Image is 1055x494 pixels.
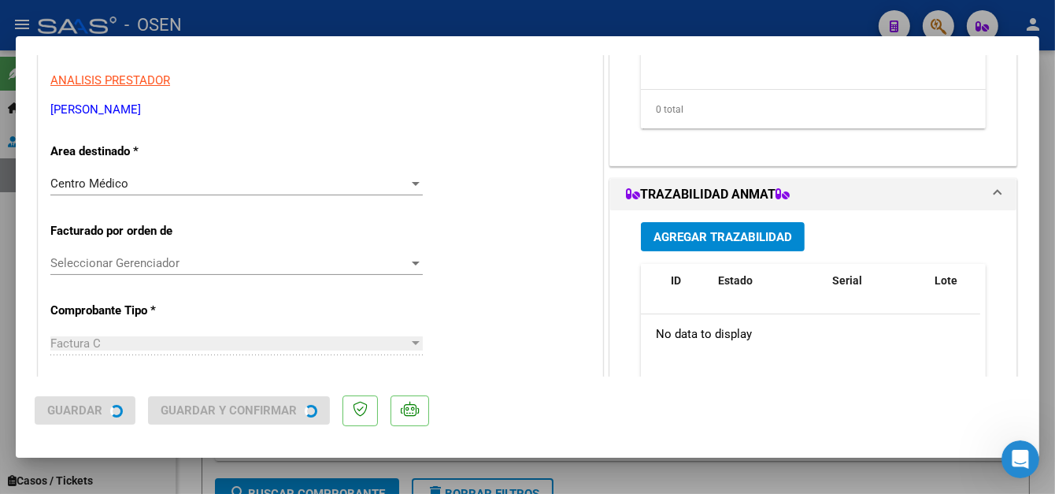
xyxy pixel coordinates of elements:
[610,179,1016,210] mat-expansion-panel-header: TRAZABILIDAD ANMAT
[664,264,712,316] datatable-header-cell: ID
[718,274,753,287] span: Estado
[50,101,590,119] p: [PERSON_NAME]
[641,314,980,354] div: No data to display
[712,264,826,316] datatable-header-cell: Estado
[47,403,102,418] span: Guardar
[626,185,790,204] h1: TRAZABILIDAD ANMAT
[148,396,330,425] button: Guardar y Confirmar
[161,403,297,418] span: Guardar y Confirmar
[641,222,805,251] button: Agregar Trazabilidad
[1001,440,1039,478] iframe: Intercom live chat
[653,230,792,244] span: Agregar Trazabilidad
[50,222,213,240] p: Facturado por orden de
[50,176,128,191] span: Centro Médico
[50,336,101,351] span: Factura C
[641,90,986,129] div: 0 total
[50,256,409,270] span: Seleccionar Gerenciador
[671,274,681,287] span: ID
[935,274,957,287] span: Lote
[35,396,135,425] button: Guardar
[50,302,213,320] p: Comprobante Tipo *
[50,143,213,161] p: Area destinado *
[826,264,928,316] datatable-header-cell: Serial
[50,73,170,87] span: ANALISIS PRESTADOR
[928,264,995,316] datatable-header-cell: Lote
[832,274,862,287] span: Serial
